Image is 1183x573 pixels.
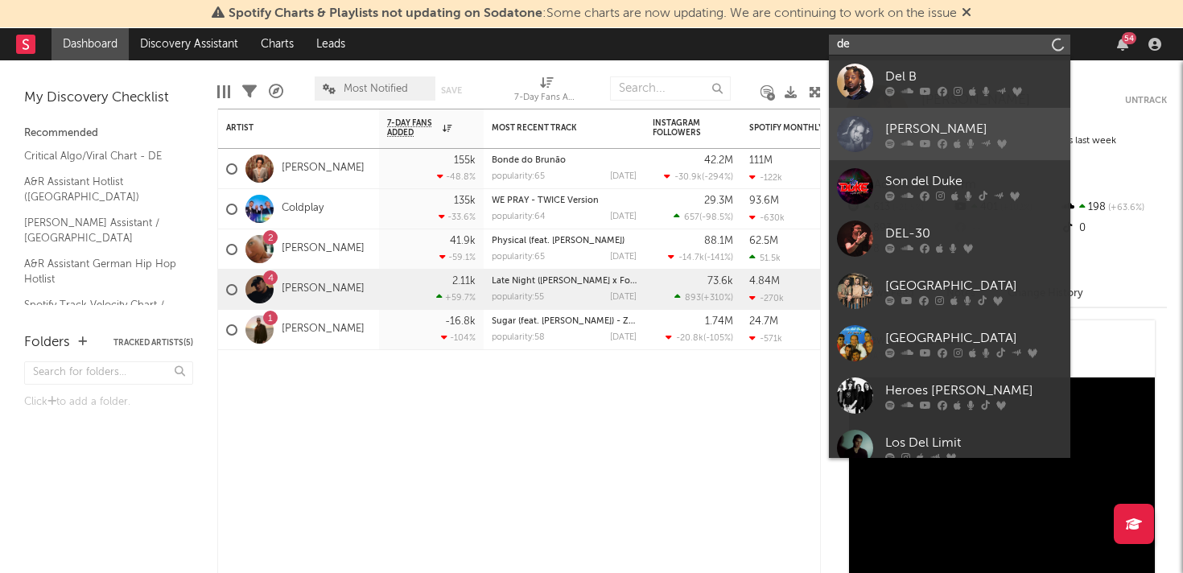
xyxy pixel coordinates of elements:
div: Instagram Followers [653,118,709,138]
div: [DATE] [610,333,637,342]
div: 29.3M [704,196,733,206]
a: [PERSON_NAME] [282,282,365,296]
div: 42.2M [704,155,733,166]
div: WE PRAY - TWICE Version [492,196,637,205]
span: -105 % [706,334,731,343]
div: -571k [749,333,782,344]
span: : Some charts are now updating. We are continuing to work on the issue [229,7,957,20]
a: DEL-30 [829,212,1070,265]
div: -104 % [441,332,476,343]
span: -141 % [707,254,731,262]
div: popularity: 58 [492,333,545,342]
div: -59.1 % [439,252,476,262]
span: -98.5 % [702,213,731,222]
div: popularity: 55 [492,293,544,302]
div: 73.6k [707,276,733,286]
div: ( ) [664,171,733,182]
div: 155k [454,155,476,166]
a: WE PRAY - TWICE Version [492,196,599,205]
a: [GEOGRAPHIC_DATA] [829,317,1070,369]
div: [DATE] [610,172,637,181]
div: Folders [24,333,70,352]
a: Critical Algo/Viral Chart - DE [24,147,177,165]
a: [PERSON_NAME] [282,162,365,175]
a: Heroes [PERSON_NAME] [829,369,1070,422]
a: [PERSON_NAME] [282,242,365,256]
input: Search for artists [829,35,1070,55]
div: [GEOGRAPHIC_DATA] [885,328,1062,348]
div: Click to add a folder. [24,393,193,412]
span: +63.6 % [1106,204,1144,212]
div: -33.6 % [439,212,476,222]
div: 198 [1060,197,1167,218]
div: 135k [454,196,476,206]
div: -630k [749,212,785,223]
div: [PERSON_NAME] [885,119,1062,138]
button: Save [441,86,462,95]
input: Search... [610,76,731,101]
a: Bonde do Brunão [492,156,566,165]
span: -14.7k [678,254,704,262]
div: [DATE] [610,253,637,262]
div: +59.7 % [436,292,476,303]
span: Most Notified [344,84,408,94]
div: Artist [226,123,347,133]
div: ( ) [666,332,733,343]
div: popularity: 64 [492,212,546,221]
a: Charts [249,28,305,60]
a: [PERSON_NAME] Assistant / [GEOGRAPHIC_DATA] [24,214,177,247]
span: -30.9k [674,173,702,182]
div: 62.5M [749,236,778,246]
div: Sugar (feat. Francesco Yates) - Zerb Remix [492,317,637,326]
a: [PERSON_NAME] [282,323,365,336]
div: ( ) [668,252,733,262]
a: Physical (feat. [PERSON_NAME]) [492,237,624,245]
div: Heroes [PERSON_NAME] [885,381,1062,400]
div: popularity: 65 [492,172,545,181]
a: Del B [829,56,1070,108]
div: ( ) [674,212,733,222]
div: DEL-30 [885,224,1062,243]
div: popularity: 65 [492,253,545,262]
div: 93.6M [749,196,779,206]
span: +310 % [703,294,731,303]
a: [PERSON_NAME] [829,108,1070,160]
div: My Discovery Checklist [24,89,193,108]
div: Son del Duke [885,171,1062,191]
a: Los Del Limit [829,422,1070,474]
div: 0 [1060,218,1167,239]
div: 4.84M [749,276,780,286]
div: Recommended [24,124,193,143]
div: Filters [242,68,257,115]
div: Late Night (Marten Lou x Foals) [492,277,637,286]
button: 54 [1117,38,1128,51]
a: [GEOGRAPHIC_DATA] [829,265,1070,317]
div: ( ) [674,292,733,303]
button: Tracked Artists(5) [113,339,193,347]
a: Leads [305,28,357,60]
div: [DATE] [610,293,637,302]
div: [DATE] [610,212,637,221]
div: 7-Day Fans Added (7-Day Fans Added) [514,89,579,108]
button: Untrack [1125,93,1167,109]
div: -122k [749,172,782,183]
input: Search for folders... [24,361,193,385]
div: A&R Pipeline [269,68,283,115]
div: -16.8k [445,316,476,327]
div: 54 [1122,32,1136,44]
div: Most Recent Track [492,123,612,133]
a: Coldplay [282,202,324,216]
div: 111M [749,155,773,166]
span: 657 [684,213,699,222]
a: Son del Duke [829,160,1070,212]
a: A&R Assistant German Hip Hop Hotlist [24,255,177,288]
div: -48.8 % [437,171,476,182]
a: Discovery Assistant [129,28,249,60]
span: Spotify Charts & Playlists not updating on Sodatone [229,7,542,20]
span: 893 [685,294,701,303]
div: Edit Columns [217,68,230,115]
div: Spotify Monthly Listeners [749,123,870,133]
span: -20.8k [676,334,703,343]
div: 1.74M [705,316,733,327]
div: 7-Day Fans Added (7-Day Fans Added) [514,68,579,115]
